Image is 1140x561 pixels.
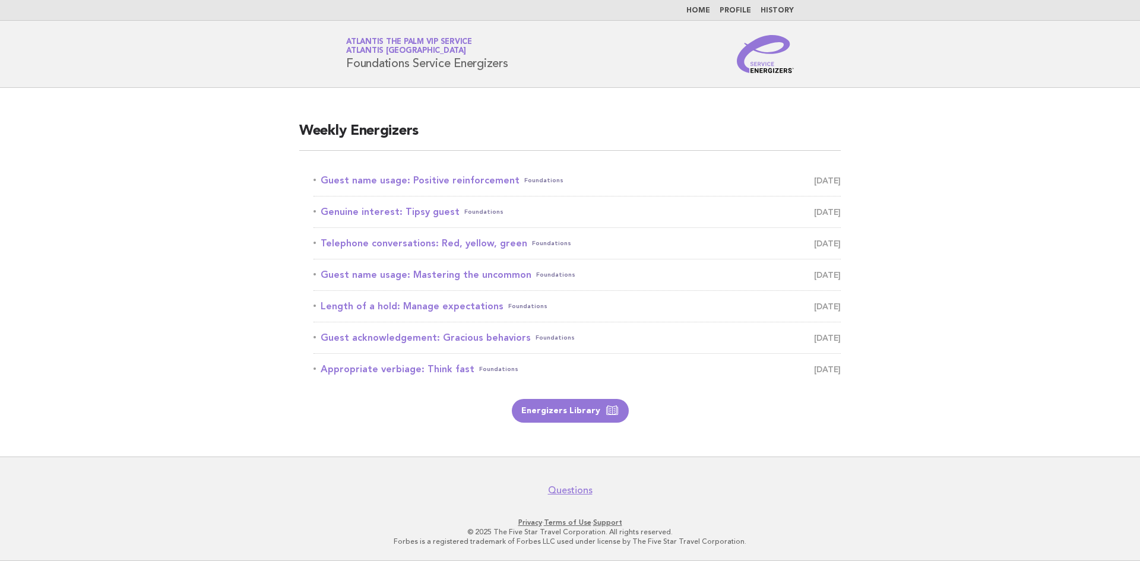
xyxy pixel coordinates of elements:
span: [DATE] [814,172,841,189]
h2: Weekly Energizers [299,122,841,151]
span: Foundations [464,204,503,220]
a: Genuine interest: Tipsy guestFoundations [DATE] [313,204,841,220]
h1: Foundations Service Energizers [346,39,508,69]
a: Atlantis The Palm VIP ServiceAtlantis [GEOGRAPHIC_DATA] [346,38,472,55]
span: [DATE] [814,329,841,346]
span: Foundations [536,329,575,346]
span: [DATE] [814,267,841,283]
p: · · [207,518,933,527]
a: Support [593,518,622,527]
a: Guest name usage: Positive reinforcementFoundations [DATE] [313,172,841,189]
span: Foundations [524,172,563,189]
span: Atlantis [GEOGRAPHIC_DATA] [346,47,466,55]
span: [DATE] [814,204,841,220]
span: Foundations [532,235,571,252]
a: Questions [548,484,593,496]
a: Appropriate verbiage: Think fastFoundations [DATE] [313,361,841,378]
span: Foundations [479,361,518,378]
a: Energizers Library [512,399,629,423]
span: Foundations [536,267,575,283]
a: Home [686,7,710,14]
a: Length of a hold: Manage expectationsFoundations [DATE] [313,298,841,315]
a: Privacy [518,518,542,527]
a: Guest acknowledgement: Gracious behaviorsFoundations [DATE] [313,329,841,346]
a: History [761,7,794,14]
a: Terms of Use [544,518,591,527]
span: [DATE] [814,235,841,252]
span: [DATE] [814,361,841,378]
p: © 2025 The Five Star Travel Corporation. All rights reserved. [207,527,933,537]
span: Foundations [508,298,547,315]
a: Telephone conversations: Red, yellow, greenFoundations [DATE] [313,235,841,252]
a: Guest name usage: Mastering the uncommonFoundations [DATE] [313,267,841,283]
a: Profile [720,7,751,14]
span: [DATE] [814,298,841,315]
img: Service Energizers [737,35,794,73]
p: Forbes is a registered trademark of Forbes LLC used under license by The Five Star Travel Corpora... [207,537,933,546]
